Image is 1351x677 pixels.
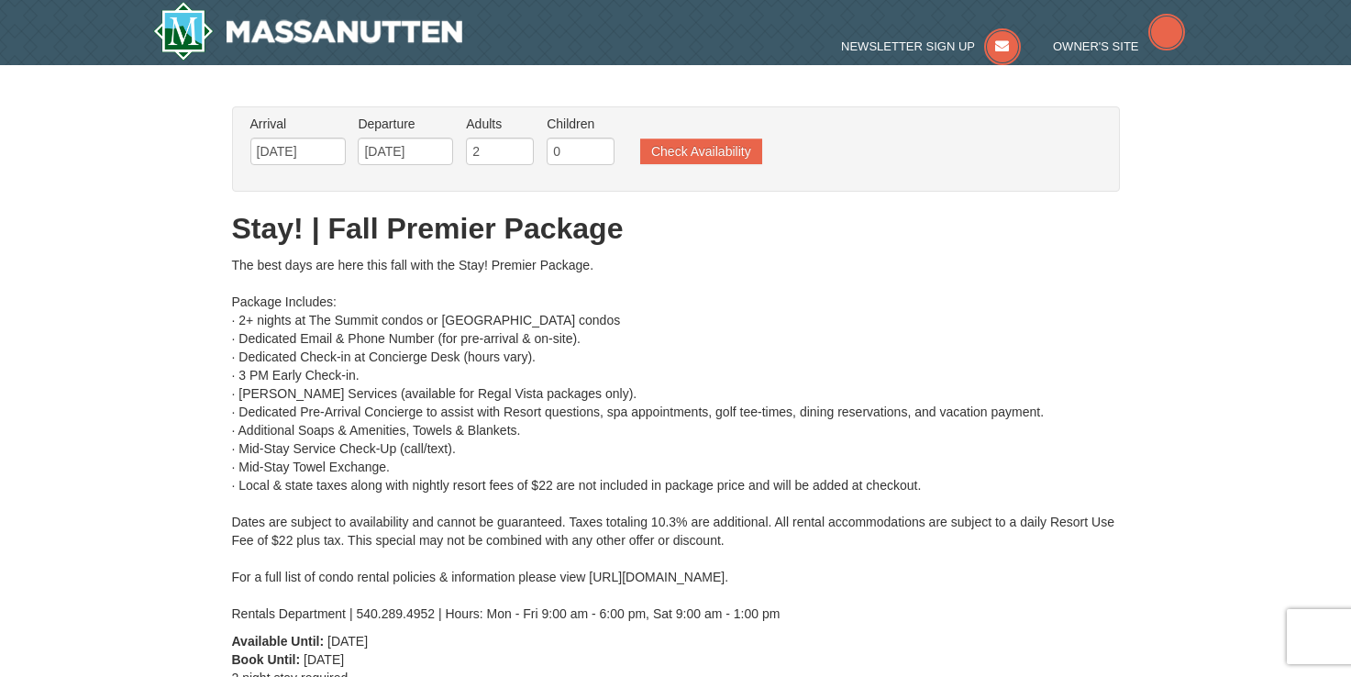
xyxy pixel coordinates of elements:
label: Departure [358,115,453,133]
strong: Book Until: [232,652,301,667]
span: Newsletter Sign Up [841,39,975,53]
span: Owner's Site [1053,39,1139,53]
strong: Available Until: [232,634,325,649]
span: [DATE] [304,652,344,667]
a: Massanutten Resort [153,2,463,61]
img: Massanutten Resort Logo [153,2,463,61]
label: Children [547,115,615,133]
a: Newsletter Sign Up [841,39,1021,53]
h1: Stay! | Fall Premier Package [232,210,1120,247]
label: Adults [466,115,534,133]
div: The best days are here this fall with the Stay! Premier Package. Package Includes: · 2+ nights at... [232,256,1120,623]
a: Owner's Site [1053,39,1185,53]
label: Arrival [250,115,346,133]
span: [DATE] [327,634,368,649]
button: Check Availability [640,139,762,164]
